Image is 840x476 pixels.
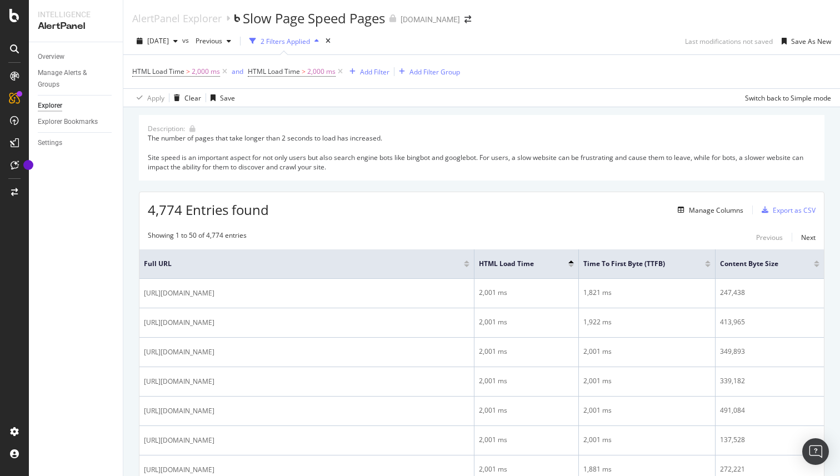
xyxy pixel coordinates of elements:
button: Apply [132,89,164,107]
div: 2,001 ms [479,405,574,415]
button: Export as CSV [757,201,816,219]
div: Last modifications not saved [685,37,773,46]
div: Add Filter Group [409,67,460,77]
div: Export as CSV [773,206,816,215]
div: Add Filter [360,67,389,77]
div: 2,001 ms [583,405,711,415]
span: > [186,67,190,76]
button: Add Filter Group [394,65,460,78]
div: Explorer [38,100,62,112]
div: 413,965 [720,317,819,327]
div: Apply [147,93,164,103]
div: Next [801,233,816,242]
div: 2,001 ms [583,435,711,445]
span: [URL][DOMAIN_NAME] [144,464,214,475]
div: 137,528 [720,435,819,445]
span: Content Byte Size [720,259,797,269]
span: HTML Load Time [479,259,552,269]
span: [URL][DOMAIN_NAME] [144,435,214,446]
button: Next [801,231,816,244]
span: 2,000 ms [192,64,220,79]
button: 2 Filters Applied [245,32,323,50]
a: AlertPanel Explorer [132,12,222,24]
div: Manage Columns [689,206,743,215]
div: and [232,67,243,76]
a: Manage Alerts & Groups [38,67,115,91]
a: Overview [38,51,115,63]
div: Clear [184,93,201,103]
button: Switch back to Simple mode [741,89,831,107]
div: Overview [38,51,64,63]
span: > [302,67,306,76]
button: Previous [191,32,236,50]
div: Previous [756,233,783,242]
div: Description: [148,124,185,133]
span: [URL][DOMAIN_NAME] [144,288,214,299]
div: 2,001 ms [479,464,574,474]
div: 247,438 [720,288,819,298]
div: The number of pages that take longer than 2 seconds to load has increased. Site speed is an impor... [148,133,816,172]
div: 1,881 ms [583,464,711,474]
div: Save [220,93,235,103]
div: 1,821 ms [583,288,711,298]
div: Intelligence [38,9,114,20]
div: 2,001 ms [479,347,574,357]
div: Switch back to Simple mode [745,93,831,103]
span: vs [182,36,191,45]
span: [URL][DOMAIN_NAME] [144,347,214,358]
button: Add Filter [345,65,389,78]
div: Manage Alerts & Groups [38,67,104,91]
button: Save As New [777,32,831,50]
a: Settings [38,137,115,149]
span: [URL][DOMAIN_NAME] [144,376,214,387]
div: 2,001 ms [479,317,574,327]
span: Previous [191,36,222,46]
div: Settings [38,137,62,149]
div: 272,221 [720,464,819,474]
button: Save [206,89,235,107]
button: and [232,66,243,77]
div: Slow Page Speed Pages [243,9,385,28]
span: Time To First Byte (TTFB) [583,259,688,269]
span: Full URL [144,259,447,269]
div: Showing 1 to 50 of 4,774 entries [148,231,247,244]
span: [URL][DOMAIN_NAME] [144,317,214,328]
button: Clear [169,89,201,107]
a: Explorer [38,100,115,112]
span: 2025 Sep. 28th [147,36,169,46]
div: 339,182 [720,376,819,386]
span: HTML Load Time [132,67,184,76]
button: Manage Columns [673,203,743,217]
a: Explorer Bookmarks [38,116,115,128]
div: arrow-right-arrow-left [464,16,471,23]
div: Open Intercom Messenger [802,438,829,465]
div: 2 Filters Applied [261,37,310,46]
div: 491,084 [720,405,819,415]
span: 2,000 ms [307,64,336,79]
div: [DOMAIN_NAME] [401,14,460,25]
div: 2,001 ms [479,288,574,298]
div: times [323,36,333,47]
div: 349,893 [720,347,819,357]
div: Explorer Bookmarks [38,116,98,128]
div: Tooltip anchor [23,160,33,170]
span: 4,774 Entries found [148,201,269,219]
button: [DATE] [132,32,182,50]
div: 1,922 ms [583,317,711,327]
div: AlertPanel [38,20,114,33]
button: Previous [756,231,783,244]
div: Save As New [791,37,831,46]
div: 2,001 ms [479,435,574,445]
div: 2,001 ms [583,347,711,357]
div: 2,001 ms [583,376,711,386]
div: 2,001 ms [479,376,574,386]
span: HTML Load Time [248,67,300,76]
span: [URL][DOMAIN_NAME] [144,405,214,417]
